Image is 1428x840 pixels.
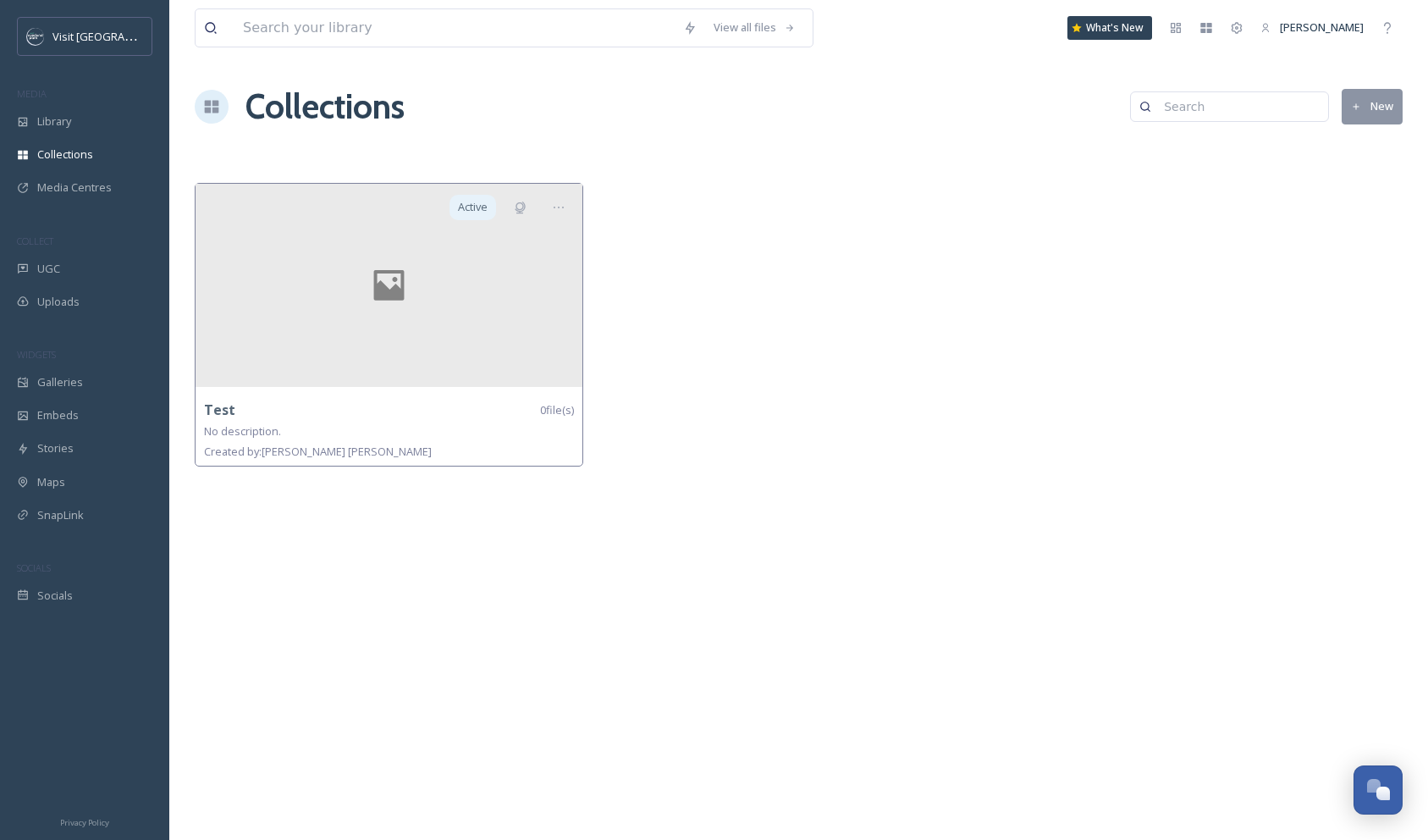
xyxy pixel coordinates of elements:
span: Collections [37,146,93,163]
span: Created by: [PERSON_NAME] [PERSON_NAME] [204,444,432,459]
span: SnapLink [37,507,84,523]
span: [PERSON_NAME] [1280,19,1364,35]
span: SOCIALS [17,561,51,574]
span: 0 file(s) [540,402,574,418]
span: WIDGETS [17,348,56,361]
span: Galleries [37,374,83,390]
span: Visit [GEOGRAPHIC_DATA] [52,28,184,44]
span: Stories [37,440,74,456]
span: UGC [37,261,60,277]
button: Open Chat [1354,765,1403,815]
span: Media Centres [37,180,112,196]
input: Search [1155,90,1320,124]
span: Library [37,113,71,130]
span: Active [458,199,488,215]
a: Collections [245,81,405,132]
button: New [1342,89,1403,124]
span: MEDIA [17,87,47,100]
input: Search your library [234,9,675,47]
span: Socials [37,588,73,604]
a: [PERSON_NAME] [1252,11,1372,44]
a: Privacy Policy [60,811,109,832]
span: Embeds [37,407,79,423]
strong: Test [204,401,235,419]
span: Privacy Policy [60,817,109,828]
img: c3es6xdrejuflcaqpovn.png [27,28,44,45]
span: No description. [204,423,281,439]
span: Uploads [37,294,80,310]
span: Maps [37,474,65,490]
a: What's New [1067,16,1152,40]
span: COLLECT [17,235,53,247]
a: View all files [705,11,804,44]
